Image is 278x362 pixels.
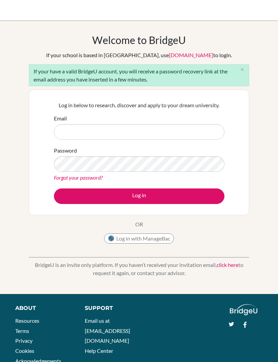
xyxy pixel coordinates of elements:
a: Forgot your password? [54,174,103,181]
button: Close [235,65,249,75]
a: Email us at [EMAIL_ADDRESS][DOMAIN_NAME] [85,317,130,344]
a: [DOMAIN_NAME] [169,52,213,58]
img: logo_white@2x-f4f0deed5e89b7ecb1c2cc34c3e3d731f90f0f143d5ea2071677605dd97b5244.png [230,304,257,315]
button: Log in [54,188,224,204]
p: Log in below to research, discover and apply to your dream university. [54,101,224,109]
h1: Welcome to BridgeU [92,34,186,46]
p: BridgeU is an invite only platform. If you haven’t received your invitation email, to request it ... [29,261,249,277]
label: Email [54,114,67,122]
div: Support [85,304,133,312]
p: OR [135,220,143,228]
button: Log in with ManageBac [104,233,174,244]
div: About [15,304,69,312]
div: If your have a valid BridgeU account, you will receive a password recovery link at the email addr... [29,64,249,86]
a: Terms [15,327,29,334]
a: click here [217,262,238,268]
div: If your school is based in [GEOGRAPHIC_DATA], use to login. [46,51,232,59]
a: Resources [15,317,39,324]
a: Help Center [85,347,113,354]
i: close [240,67,245,72]
a: Privacy [15,337,33,344]
label: Password [54,146,77,155]
a: Cookies [15,347,34,354]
